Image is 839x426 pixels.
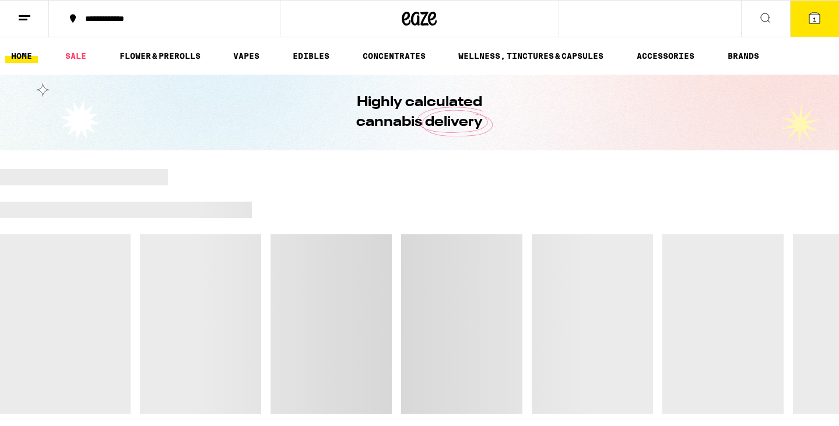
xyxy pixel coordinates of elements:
[813,16,816,23] span: 1
[357,49,431,63] a: CONCENTRATES
[452,49,609,63] a: WELLNESS, TINCTURES & CAPSULES
[114,49,206,63] a: FLOWER & PREROLLS
[790,1,839,37] button: 1
[631,49,700,63] a: ACCESSORIES
[59,49,92,63] a: SALE
[227,49,265,63] a: VAPES
[5,49,38,63] a: HOME
[287,49,335,63] a: EDIBLES
[722,49,765,63] a: BRANDS
[324,93,516,132] h1: Highly calculated cannabis delivery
